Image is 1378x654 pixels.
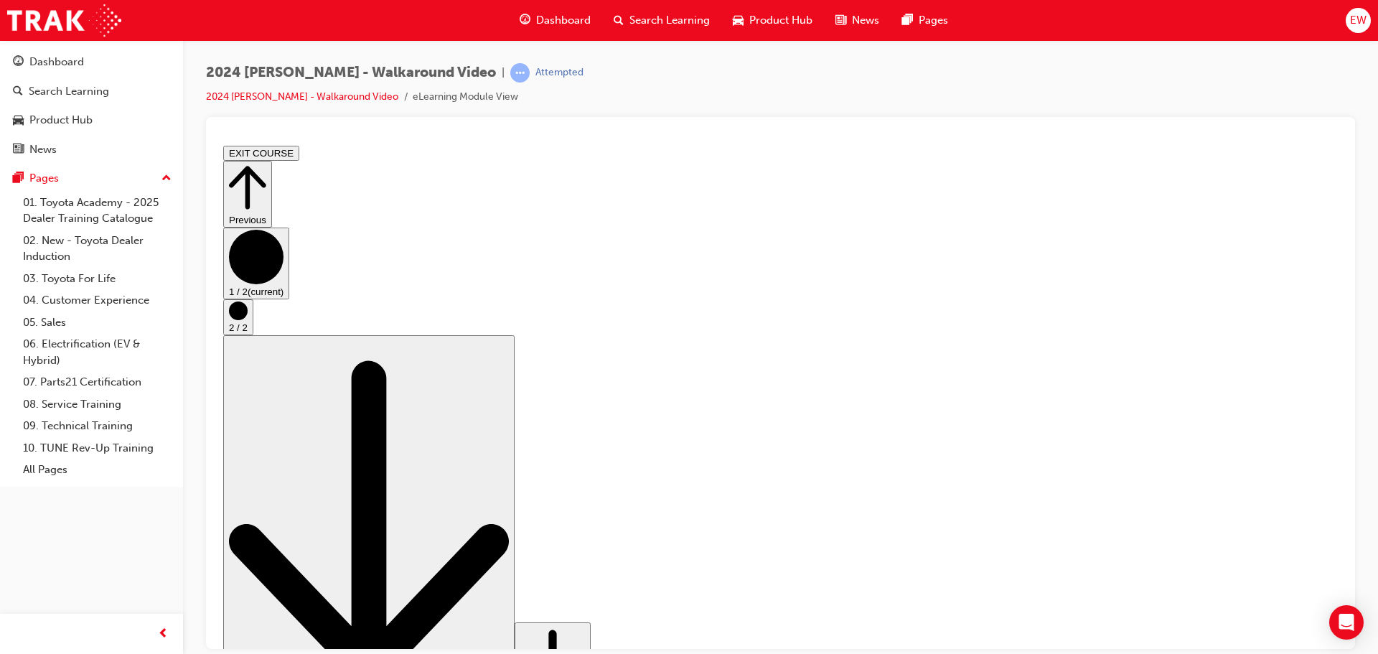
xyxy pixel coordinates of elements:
span: pages-icon [902,11,913,29]
a: 07. Parts21 Certification [17,371,177,393]
span: pages-icon [13,172,24,185]
button: DashboardSearch LearningProduct HubNews [6,46,177,165]
span: up-icon [161,169,172,188]
span: guage-icon [13,56,24,69]
a: Dashboard [6,49,177,75]
span: 2024 [PERSON_NAME] - Walkaround Video [206,65,496,81]
div: Product Hub [29,112,93,129]
div: Search Learning [29,83,109,100]
span: learningRecordVerb_ATTEMPT-icon [510,63,530,83]
a: 10. TUNE Rev-Up Training [17,437,177,459]
span: prev-icon [158,625,169,643]
span: news-icon [835,11,846,29]
a: Search Learning [6,78,177,105]
span: Pages [919,12,948,29]
a: 09. Technical Training [17,415,177,437]
a: pages-iconPages [891,6,960,35]
div: Step controls [6,21,1120,586]
a: 05. Sales [17,312,177,334]
span: Product Hub [749,12,812,29]
span: (current) [30,146,66,157]
button: Pages [6,165,177,192]
div: Attempted [535,66,583,80]
span: car-icon [733,11,744,29]
div: News [29,141,57,158]
span: Search Learning [629,12,710,29]
a: 01. Toyota Academy - 2025 Dealer Training Catalogue [17,192,177,230]
span: guage-icon [520,11,530,29]
div: Open Intercom Messenger [1329,605,1364,640]
span: News [852,12,879,29]
a: News [6,136,177,163]
span: Previous [11,75,49,85]
a: 2024 [PERSON_NAME] - Walkaround Video [206,90,398,103]
span: car-icon [13,114,24,127]
a: 03. Toyota For Life [17,268,177,290]
button: Previous [6,21,55,88]
div: Dashboard [29,54,84,70]
img: Trak [7,4,121,37]
a: car-iconProduct Hub [721,6,824,35]
button: 2 / 2 [6,159,36,195]
button: EXIT COURSE [6,6,82,21]
a: Product Hub [6,107,177,134]
span: | [502,65,505,81]
button: EW [1346,8,1371,33]
span: Dashboard [536,12,591,29]
a: 04. Customer Experience [17,289,177,312]
button: 1 / 2(current) [6,88,72,159]
a: 08. Service Training [17,393,177,416]
a: All Pages [17,459,177,481]
span: 1 / 2 [11,146,30,157]
span: search-icon [13,85,23,98]
a: 06. Electrification (EV & Hybrid) [17,333,177,371]
li: eLearning Module View [413,89,518,106]
span: search-icon [614,11,624,29]
a: guage-iconDashboard [508,6,602,35]
a: search-iconSearch Learning [602,6,721,35]
a: 02. New - Toyota Dealer Induction [17,230,177,268]
span: news-icon [13,144,24,157]
span: EW [1350,12,1367,29]
div: Pages [29,170,59,187]
span: 2 / 2 [11,182,30,193]
a: news-iconNews [824,6,891,35]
